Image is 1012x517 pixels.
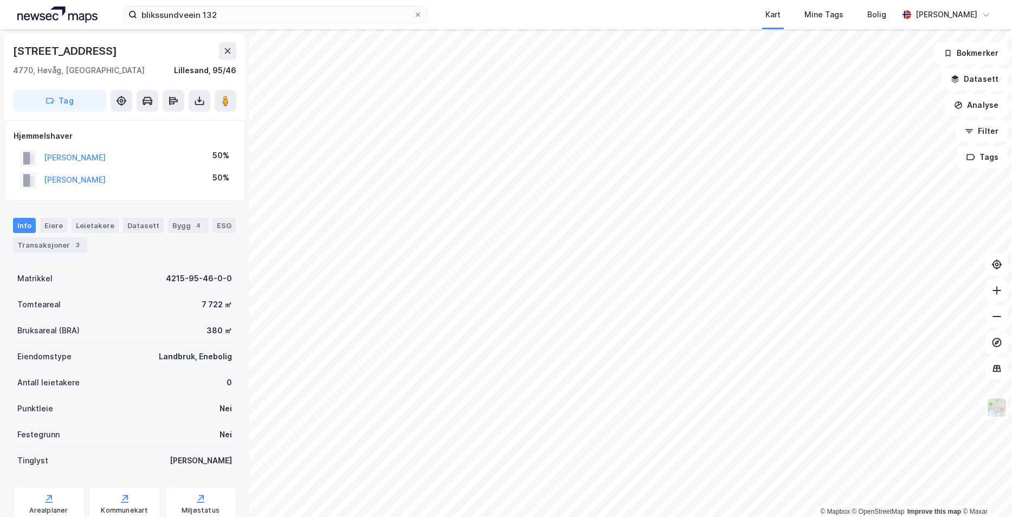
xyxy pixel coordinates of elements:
[13,42,119,60] div: [STREET_ADDRESS]
[13,90,106,112] button: Tag
[17,324,80,337] div: Bruksareal (BRA)
[212,171,229,184] div: 50%
[958,465,1012,517] div: Kontrollprogram for chat
[17,454,48,467] div: Tinglyst
[956,120,1008,142] button: Filter
[17,376,80,389] div: Antall leietakere
[72,240,83,250] div: 3
[123,218,164,233] div: Datasett
[804,8,843,21] div: Mine Tags
[17,350,72,363] div: Eiendomstype
[40,218,67,233] div: Eiere
[17,428,60,441] div: Festegrunn
[212,149,229,162] div: 50%
[137,7,414,23] input: Søk på adresse, matrikkel, gårdeiere, leietakere eller personer
[934,42,1008,64] button: Bokmerker
[174,64,236,77] div: Lillesand, 95/46
[193,220,204,231] div: 4
[13,218,36,233] div: Info
[168,218,208,233] div: Bygg
[958,465,1012,517] iframe: Chat Widget
[13,64,145,77] div: 4770, Høvåg, [GEOGRAPHIC_DATA]
[207,324,232,337] div: 380 ㎡
[17,402,53,415] div: Punktleie
[852,508,905,515] a: OpenStreetMap
[220,428,232,441] div: Nei
[166,272,232,285] div: 4215-95-46-0-0
[17,7,98,23] img: logo.a4113a55bc3d86da70a041830d287a7e.svg
[987,397,1007,418] img: Z
[867,8,886,21] div: Bolig
[13,237,87,253] div: Transaksjoner
[17,272,53,285] div: Matrikkel
[72,218,119,233] div: Leietakere
[765,8,781,21] div: Kart
[212,218,236,233] div: ESG
[159,350,232,363] div: Landbruk, Enebolig
[945,94,1008,116] button: Analyse
[170,454,232,467] div: [PERSON_NAME]
[29,506,68,515] div: Arealplaner
[202,298,232,311] div: 7 722 ㎡
[17,298,61,311] div: Tomteareal
[101,506,148,515] div: Kommunekart
[942,68,1008,90] button: Datasett
[820,508,850,515] a: Mapbox
[182,506,220,515] div: Miljøstatus
[957,146,1008,168] button: Tags
[220,402,232,415] div: Nei
[227,376,232,389] div: 0
[916,8,977,21] div: [PERSON_NAME]
[907,508,961,515] a: Improve this map
[14,130,236,143] div: Hjemmelshaver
